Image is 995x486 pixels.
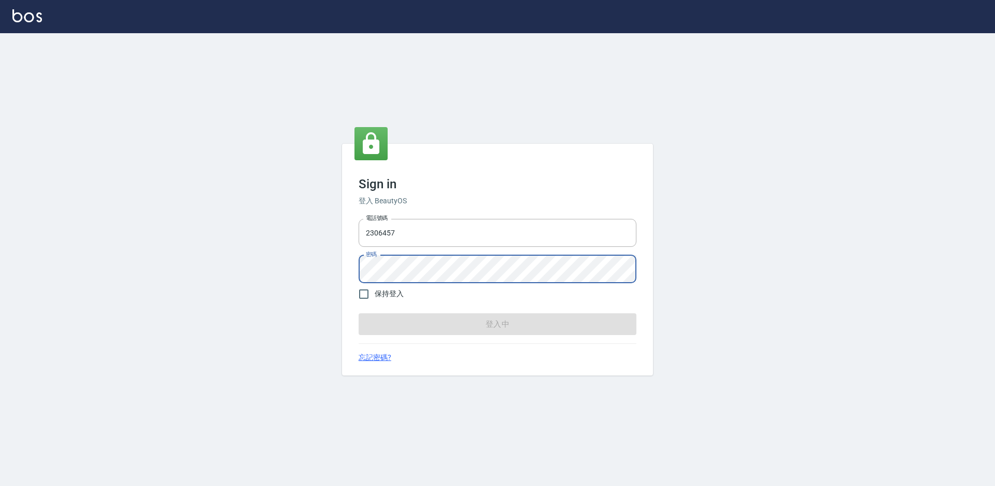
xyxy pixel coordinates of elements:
img: Logo [12,9,42,22]
h6: 登入 BeautyOS [359,196,636,206]
h3: Sign in [359,177,636,191]
span: 保持登入 [375,288,404,299]
label: 電話號碼 [366,214,388,222]
label: 密碼 [366,251,377,258]
a: 忘記密碼? [359,352,391,363]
